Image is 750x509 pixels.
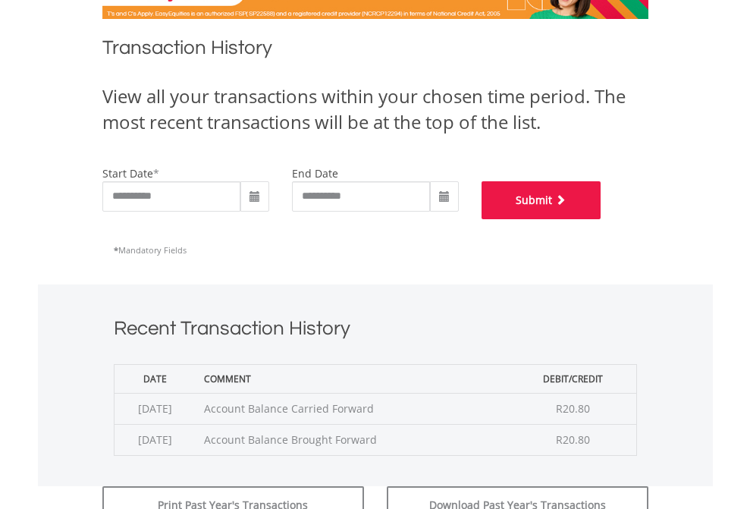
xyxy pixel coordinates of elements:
[510,364,636,393] th: Debit/Credit
[196,393,510,424] td: Account Balance Carried Forward
[114,393,196,424] td: [DATE]
[482,181,601,219] button: Submit
[556,401,590,416] span: R20.80
[102,34,648,68] h1: Transaction History
[556,432,590,447] span: R20.80
[196,424,510,455] td: Account Balance Brought Forward
[196,364,510,393] th: Comment
[114,244,187,256] span: Mandatory Fields
[292,166,338,181] label: end date
[102,166,153,181] label: start date
[102,83,648,136] div: View all your transactions within your chosen time period. The most recent transactions will be a...
[114,364,196,393] th: Date
[114,315,637,349] h1: Recent Transaction History
[114,424,196,455] td: [DATE]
